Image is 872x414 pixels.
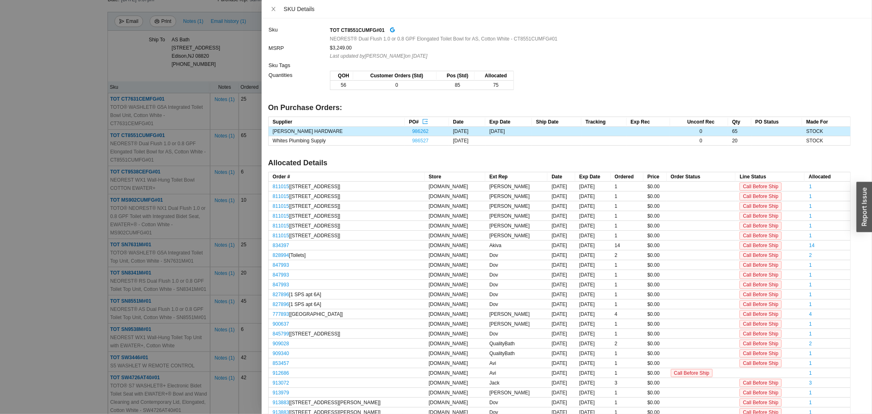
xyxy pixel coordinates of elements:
td: 1 [611,368,643,378]
button: 2 [809,339,812,343]
span: Call Before Ship [740,359,782,367]
td: 1 [611,231,643,241]
button: 1 [809,270,812,274]
span: Call Before Ship [671,369,713,377]
a: 777893 [273,311,289,317]
th: Ext Rep [485,172,547,182]
td: 1 [611,280,643,290]
td: [DATE] [575,299,611,309]
strong: TOT CT8551CUMFG#01 [330,27,385,33]
a: 811015 [273,223,289,229]
td: [DOMAIN_NAME] [425,319,486,329]
span: Call Before Ship [740,232,782,240]
td: [DATE] [547,388,575,398]
h4: Allocated Details [268,158,851,168]
td: [DATE] [575,201,611,211]
td: $0.00 [643,191,667,201]
th: Store [425,172,486,182]
td: 1 [611,182,643,191]
td: [DATE] [547,319,575,329]
button: 14 [809,241,815,245]
td: [DOMAIN_NAME] [425,201,486,211]
td: 1 [611,388,643,398]
td: [DOMAIN_NAME] [425,378,486,388]
td: $0.00 [643,231,667,241]
td: $0.00 [643,299,667,309]
td: [DATE] [575,388,611,398]
button: 1 [809,319,812,324]
td: 1 [611,270,643,280]
td: $0.00 [643,378,667,388]
td: 1 [611,290,643,299]
button: 1 [809,408,812,412]
td: [[STREET_ADDRESS]] [269,231,425,241]
a: 811015 [273,203,289,209]
th: Line Status [735,172,805,182]
button: 2 [809,251,812,255]
th: Order Status [667,172,736,182]
td: Dov [485,250,547,260]
button: 1 [809,261,812,265]
button: 1 [809,202,812,206]
span: Call Before Ship [740,398,782,407]
td: [DATE] [575,358,611,368]
a: 847993 [273,272,289,278]
th: PO Status [751,117,803,127]
td: [DATE] [575,280,611,290]
a: 847993 [273,262,289,268]
td: $0.00 [643,388,667,398]
td: [DOMAIN_NAME] [425,358,486,368]
td: [PERSON_NAME] [485,309,547,319]
td: [PERSON_NAME] [485,231,547,241]
td: [DOMAIN_NAME] [425,211,486,221]
td: $0.00 [643,358,667,368]
td: [[GEOGRAPHIC_DATA]] [269,309,425,319]
div: SKU Details [284,4,865,13]
td: [DATE] [575,319,611,329]
span: Call Before Ship [740,379,782,387]
a: 986262 [412,128,428,134]
div: $3,249.00 [330,44,850,52]
td: [DATE] [547,378,575,388]
th: Order # [269,172,425,182]
th: Customer Orders (Std) [353,71,437,81]
td: $0.00 [643,260,667,270]
td: [DOMAIN_NAME] [425,191,486,201]
td: STOCK [802,127,850,136]
button: 1 [809,231,812,235]
span: Call Before Ship [740,241,782,250]
td: [DATE] [575,270,611,280]
td: [DATE] [575,290,611,299]
td: $0.00 [643,201,667,211]
td: Avi [485,358,547,368]
td: 14 [611,241,643,250]
td: 1 [611,191,643,201]
td: $0.00 [643,398,667,407]
td: [DOMAIN_NAME] [425,368,486,378]
td: [1 SPS apt 6A] [269,290,425,299]
td: 4 [611,309,643,319]
td: $0.00 [643,211,667,221]
a: 847993 [273,282,289,288]
td: [DOMAIN_NAME] [425,280,486,290]
td: 0 [670,136,728,146]
td: 1 [611,349,643,358]
th: Exp Date [485,117,532,127]
td: [DATE] [547,260,575,270]
td: 1 [611,211,643,221]
td: [DATE] [575,182,611,191]
td: [DOMAIN_NAME] [425,398,486,407]
td: [[STREET_ADDRESS]] [269,191,425,201]
td: [DATE] [547,221,575,231]
a: 827896 [273,301,289,307]
td: [DOMAIN_NAME] [425,339,486,349]
td: [DOMAIN_NAME] [425,221,486,231]
td: 2 [611,339,643,349]
td: STOCK [802,136,850,146]
td: QualityBath [485,349,547,358]
td: [DATE] [575,250,611,260]
td: [DOMAIN_NAME] [425,299,486,309]
td: Avi [485,368,547,378]
a: 828994 [273,252,289,258]
td: $0.00 [643,280,667,290]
